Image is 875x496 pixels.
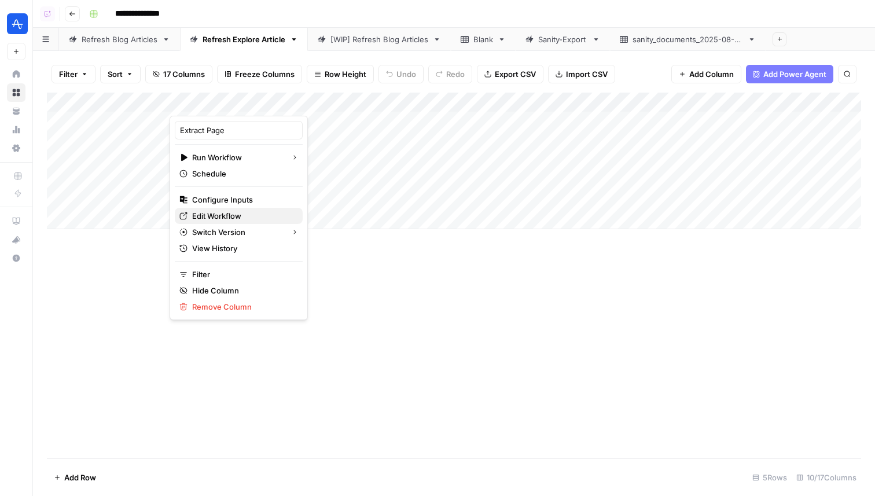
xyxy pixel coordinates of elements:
button: Import CSV [548,65,615,83]
div: What's new? [8,231,25,248]
a: Home [7,65,25,83]
span: 17 Columns [163,68,205,80]
div: 5 Rows [748,468,792,487]
a: Sanity-Export [516,28,610,51]
a: Blank [451,28,516,51]
button: 17 Columns [145,65,212,83]
button: Workspace: Amplitude [7,9,25,38]
span: Run Workflow [192,152,282,163]
div: [WIP] Refresh Blog Articles [330,34,428,45]
span: Edit Workflow [192,210,293,222]
a: Browse [7,83,25,102]
span: Sort [108,68,123,80]
span: View History [192,243,293,254]
a: Your Data [7,102,25,120]
a: Usage [7,120,25,139]
span: Undo [396,68,416,80]
button: Row Height [307,65,374,83]
div: sanity_documents_[DATE].csv [633,34,743,45]
span: Switch Version [192,226,282,238]
div: Blank [473,34,493,45]
span: Redo [446,68,465,80]
a: [WIP] Refresh Blog Articles [308,28,451,51]
span: Row Height [325,68,366,80]
div: Sanity-Export [538,34,587,45]
button: Add Power Agent [746,65,833,83]
button: Undo [378,65,424,83]
button: Sort [100,65,141,83]
button: Help + Support [7,249,25,267]
span: Schedule [192,168,293,179]
div: 10/17 Columns [792,468,861,487]
button: Export CSV [477,65,543,83]
span: Filter [59,68,78,80]
a: AirOps Academy [7,212,25,230]
button: Filter [52,65,95,83]
button: Add Column [671,65,741,83]
span: Filter [192,269,293,280]
span: Add Power Agent [763,68,826,80]
button: Redo [428,65,472,83]
a: Settings [7,139,25,157]
button: What's new? [7,230,25,249]
span: Add Column [689,68,734,80]
span: Export CSV [495,68,536,80]
button: Freeze Columns [217,65,302,83]
span: Remove Column [192,301,293,313]
span: Freeze Columns [235,68,295,80]
button: Add Row [47,468,103,487]
div: Refresh Explore Article [203,34,285,45]
div: Refresh Blog Articles [82,34,157,45]
a: Refresh Explore Article [180,28,308,51]
span: Import CSV [566,68,608,80]
a: sanity_documents_[DATE].csv [610,28,766,51]
img: Amplitude Logo [7,13,28,34]
span: Hide Column [192,285,293,296]
span: Add Row [64,472,96,483]
span: Configure Inputs [192,194,293,205]
a: Refresh Blog Articles [59,28,180,51]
